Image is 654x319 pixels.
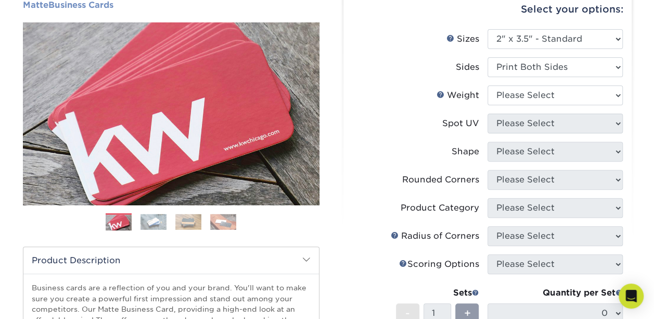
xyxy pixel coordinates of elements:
div: Sides [456,61,479,73]
div: Rounded Corners [402,174,479,186]
h2: Product Description [23,247,319,274]
div: Shape [452,145,479,158]
div: Spot UV [442,117,479,130]
div: Quantity per Set [488,287,623,299]
div: Sets [396,287,479,299]
div: Scoring Options [399,258,479,271]
div: Radius of Corners [391,230,479,242]
div: Open Intercom Messenger [619,284,644,309]
div: Weight [437,89,479,102]
img: Business Cards 02 [140,214,166,230]
div: Sizes [446,33,479,45]
img: Business Cards 01 [106,210,132,236]
img: Business Cards 04 [210,214,236,230]
img: Business Cards 03 [175,214,201,230]
div: Product Category [401,202,479,214]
